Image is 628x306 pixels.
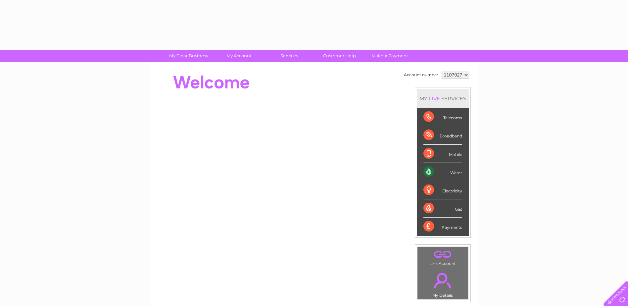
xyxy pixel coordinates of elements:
[423,145,462,163] div: Mobile
[427,95,441,102] div: LIVE
[419,249,466,260] a: .
[161,50,216,62] a: My Clear Business
[419,269,466,292] a: .
[402,69,440,80] td: Account number
[212,50,266,62] a: My Account
[417,267,468,300] td: My Details
[423,108,462,126] div: Telecoms
[312,50,367,62] a: Customer Help
[423,126,462,144] div: Broadband
[423,163,462,181] div: Water
[417,247,468,268] td: Link Account
[417,89,469,108] div: MY SERVICES
[423,181,462,199] div: Electricity
[262,50,316,62] a: Services
[423,218,462,235] div: Payments
[362,50,417,62] a: Make A Payment
[423,199,462,218] div: Gas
